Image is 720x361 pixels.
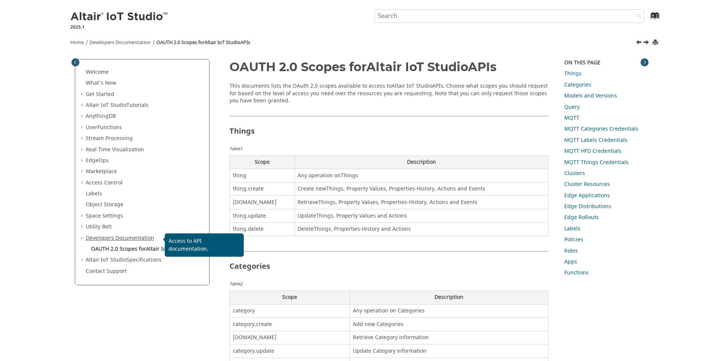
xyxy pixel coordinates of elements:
span: Functions [97,123,122,131]
p: This documents lists the OAuth 2.0 scopes available to access to APIs. Choose what scopes you sho... [229,82,548,105]
a: Clusters [564,169,585,177]
span: Things [314,225,331,233]
input: Search query [374,9,644,23]
th: Scope [230,155,295,169]
a: Labels [564,225,580,233]
a: Functions [564,269,589,277]
a: Previous topic: Developers Documentation [636,39,643,48]
span: Home [70,39,84,46]
span: 1 [240,146,242,152]
a: OAUTH 2.0 Scopes forAltair IoT StudioAPIs [156,39,250,46]
a: Get Started [86,90,114,98]
span: Altair IoT Studio [205,39,240,46]
span: Table [229,146,243,152]
a: Models and Versions [564,92,617,100]
a: EdgeOps [86,157,109,165]
button: Search [627,9,648,24]
nav: Tools [59,32,661,50]
td: Delete , Properties-History and Actions [295,222,548,236]
span: Expand Real Time Visualization [80,146,86,154]
a: Edge Rollouts [564,213,599,221]
a: Welcome [86,68,109,76]
a: Space Settings [86,212,123,220]
td: category [230,304,350,318]
p: Access to API documentation. [169,237,240,253]
span: Expand UserFunctions [80,124,86,131]
span: . [242,146,243,152]
span: Collapse Developers Documentation [80,235,86,242]
img: Altair IoT Studio [70,11,169,23]
a: Things [564,70,582,78]
a: MQTT [564,114,579,122]
th: Description [295,155,548,169]
a: Developers Documentation [90,39,151,46]
td: Any operation on [295,169,548,183]
a: Altair IoT StudioTutorials [86,101,149,109]
a: Stream Processing [86,134,133,142]
td: thing.create [230,182,295,196]
a: Utility Belt [86,223,112,231]
td: [DOMAIN_NAME] [230,196,295,209]
a: OAUTH 2.0 Scopes forAltair IoT StudioAPIs [91,245,197,253]
span: Altair IoT Studio [392,82,432,90]
td: Any operation on Categories [350,304,548,318]
button: Print this page [653,38,659,48]
a: MQTT HFD Credentials [564,147,621,155]
span: Expand Altair IoT StudioTutorials [80,102,86,109]
a: Roles [564,247,578,255]
td: thing.delete [230,222,295,236]
a: Apps [564,258,577,266]
a: Query [564,103,580,111]
span: Things [326,185,343,193]
td: category.update [230,344,350,358]
a: Marketplace [86,168,117,175]
a: Edge Distributions [564,203,611,210]
span: Expand Utility Belt [80,223,86,231]
td: Add new Categories [350,318,548,331]
a: Edge Applications [564,192,610,200]
button: Toggle publishing table of content [71,58,79,66]
span: Expand Altair IoT StudioSpecifications [80,256,86,264]
a: Contact Support [86,267,127,275]
span: Altair IoT Studio [86,101,126,109]
td: Retrieve , Property Values, Properties-History, Actions and Events [295,196,548,209]
a: UserFunctions [86,123,122,131]
a: Cluster Resources [564,180,610,188]
a: MQTT Categories Credentials [564,125,638,133]
span: Expand Access Control [80,179,86,187]
a: MQTT Labels Credentials [564,136,627,144]
th: Scope [230,291,350,304]
td: category.create [230,318,350,331]
span: Expand Marketplace [80,168,86,175]
a: Real Time Visualization [86,146,144,154]
span: 2 [240,281,242,287]
span: Things [341,172,358,180]
td: [DOMAIN_NAME] [230,331,350,344]
span: . [242,281,243,287]
td: Update , Property Values and Actions [295,209,548,223]
a: Next topic: Altair IoT Studio Specifications [644,39,650,48]
span: Expand Space Settings [80,212,86,220]
td: Update Category information [350,344,548,358]
a: Developers Documentation [86,234,154,242]
a: What's New [86,79,116,87]
td: Create new , Property Values, Properties-History, Actions and Events [295,182,548,196]
span: Things [229,126,255,137]
h2: Categories [229,251,548,274]
span: Expand Stream Processing [80,135,86,142]
a: Categories [564,81,591,89]
td: thing [230,169,295,183]
span: Altair IoT Studio [366,59,468,74]
th: Description [350,291,548,304]
a: Labels [86,190,102,198]
span: Table [229,281,243,287]
span: Expand AnythingDB [80,113,86,120]
a: Go to index terms page [638,15,655,23]
p: 2025.1 [70,24,169,30]
a: Policies [564,236,583,244]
